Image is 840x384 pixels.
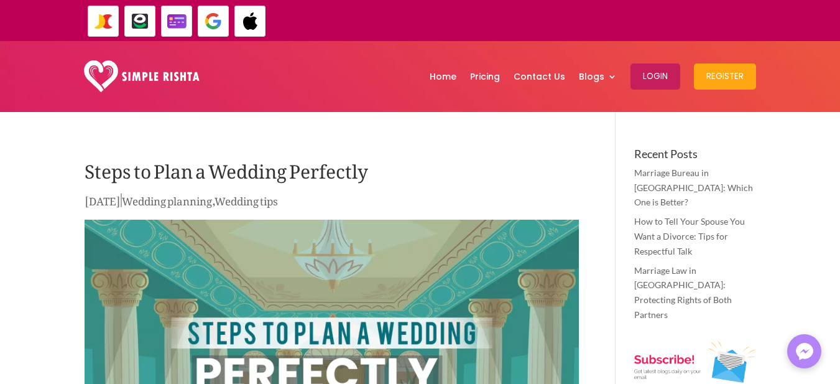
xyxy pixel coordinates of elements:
a: Home [430,44,456,109]
a: Register [694,44,756,109]
a: Blogs [579,44,617,109]
a: Marriage Law in [GEOGRAPHIC_DATA]: Protecting Rights of Both Partners [634,265,732,320]
a: Wedding planning [122,185,212,212]
a: Marriage Bureau in [GEOGRAPHIC_DATA]: Which One is Better? [634,167,753,208]
p: | , [85,192,579,216]
a: Pricing [470,44,500,109]
a: Login [630,44,680,109]
button: Register [694,63,756,90]
h4: Recent Posts [634,148,755,166]
h1: Steps to Plan a Wedding Perfectly [85,148,579,192]
button: Login [630,63,680,90]
a: Contact Us [514,44,565,109]
img: Messenger [792,339,817,364]
a: Wedding tips [215,185,278,212]
span: [DATE] [85,185,121,212]
a: How to Tell Your Spouse You Want a Divorce: Tips for Respectful Talk [634,216,745,256]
